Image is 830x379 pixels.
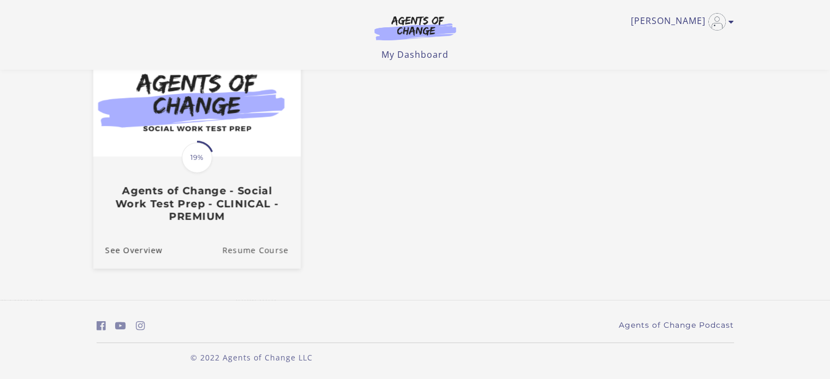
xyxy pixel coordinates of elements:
[136,321,145,331] i: https://www.instagram.com/agentsofchangeprep/ (Open in a new window)
[631,13,729,31] a: Toggle menu
[182,142,212,173] span: 19%
[97,321,106,331] i: https://www.facebook.com/groups/aswbtestprep (Open in a new window)
[136,318,145,334] a: https://www.instagram.com/agentsofchangeprep/ (Open in a new window)
[93,232,162,268] a: Agents of Change - Social Work Test Prep - CLINICAL - PREMIUM: See Overview
[115,321,126,331] i: https://www.youtube.com/c/AgentsofChangeTestPrepbyMeaganMitchell (Open in a new window)
[222,232,301,268] a: Agents of Change - Social Work Test Prep - CLINICAL - PREMIUM: Resume Course
[97,318,106,334] a: https://www.facebook.com/groups/aswbtestprep (Open in a new window)
[619,320,734,331] a: Agents of Change Podcast
[105,185,288,223] h3: Agents of Change - Social Work Test Prep - CLINICAL - PREMIUM
[363,15,468,40] img: Agents of Change Logo
[381,49,449,61] a: My Dashboard
[97,352,407,363] p: © 2022 Agents of Change LLC
[115,318,126,334] a: https://www.youtube.com/c/AgentsofChangeTestPrepbyMeaganMitchell (Open in a new window)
